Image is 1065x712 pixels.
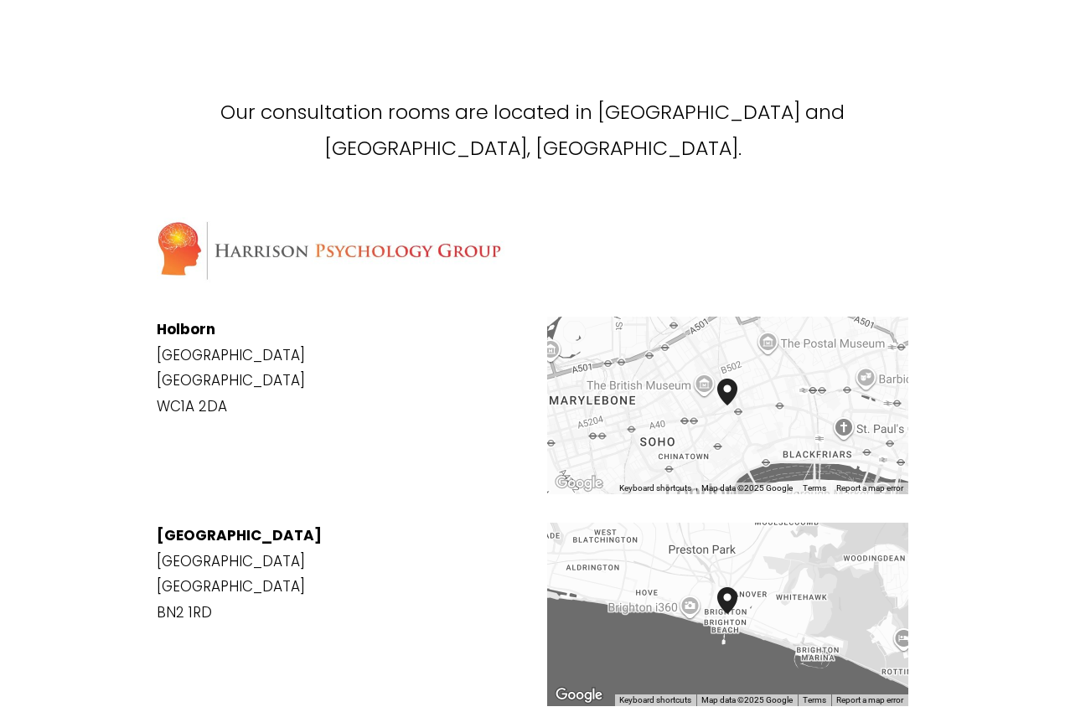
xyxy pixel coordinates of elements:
[157,317,518,419] p: [GEOGRAPHIC_DATA] [GEOGRAPHIC_DATA] WC1A 2DA
[551,684,607,706] a: Open this area in Google Maps (opens a new window)
[551,472,607,494] img: Google
[551,684,607,706] img: Google
[619,694,691,706] button: Keyboard shortcuts
[701,695,793,704] span: Map data ©2025 Google
[701,483,793,493] span: Map data ©2025 Google
[717,587,757,641] div: Harrison Psychology Group Prince's Street Brighton, England, BN2 1RD, United Kingdom
[836,695,903,704] a: Report a map error
[551,472,607,494] a: Open this area in Google Maps (opens a new window)
[717,379,757,432] div: Harrison Psychology Group 23 Southampton Place London, England, WC1A 2DA, United Kingdom
[803,695,826,704] a: Terms
[157,523,907,625] p: [GEOGRAPHIC_DATA] [GEOGRAPHIC_DATA] BN2 1RD
[803,483,826,493] a: Terms
[157,319,215,339] strong: Holborn
[157,95,907,166] p: Our consultation rooms are located in [GEOGRAPHIC_DATA] and [GEOGRAPHIC_DATA], [GEOGRAPHIC_DATA].
[619,482,691,494] button: Keyboard shortcuts
[836,483,903,493] a: Report a map error
[157,525,322,545] strong: [GEOGRAPHIC_DATA]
